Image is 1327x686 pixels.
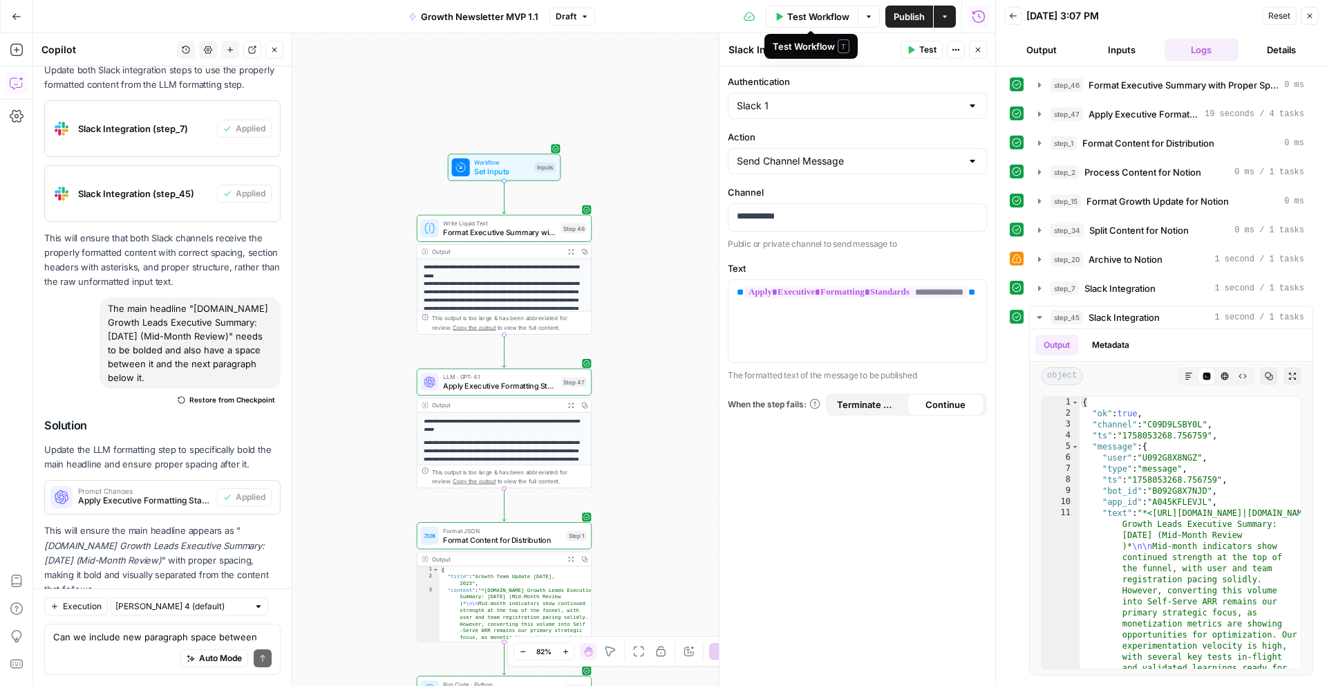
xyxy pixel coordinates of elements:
[63,600,102,613] span: Execution
[1042,452,1080,463] div: 6
[1071,441,1079,452] span: Toggle code folding, rows 5 through 125
[535,163,556,173] div: Inputs
[1030,74,1312,96] button: 0 ms
[728,398,820,411] span: When the step fails:
[1030,161,1312,183] button: 0 ms / 1 tasks
[1042,419,1080,430] div: 3
[536,646,552,657] span: 82%
[433,566,439,573] span: Toggle code folding, rows 1 through 4
[728,261,987,275] label: Text
[1051,310,1083,324] span: step_45
[1089,252,1163,266] span: Archive to Notion
[443,380,556,391] span: Apply Executive Formatting Standards
[44,231,281,290] p: This will ensure that both Slack channels receive the properly formatted content with correct spa...
[443,219,556,228] span: Write Liquid Text
[502,181,506,214] g: Edge from start to step_46
[78,122,211,136] span: Slack Integration (step_7)
[421,10,538,24] span: Growth Newsletter MVP 1.1
[737,99,961,113] input: Slack 1
[1284,137,1304,149] span: 0 ms
[561,223,587,234] div: Step 46
[919,44,937,56] span: Test
[417,154,592,180] div: WorkflowSet InputsInputs
[400,6,547,28] button: Growth Newsletter MVP 1.1
[217,120,272,138] button: Applied
[549,8,595,26] button: Draft
[443,227,556,238] span: Format Executive Summary with Proper Spacing
[1051,107,1083,121] span: step_47
[1234,166,1304,178] span: 0 ms / 1 tasks
[1084,281,1156,295] span: Slack Integration
[443,534,562,545] span: Format Content for Distribution
[78,494,211,507] span: Apply Executive Formatting Standards (step_47)
[773,39,849,53] div: Test Workflow
[443,373,556,382] span: LLM · GPT-4.1
[1030,248,1312,270] button: 1 second / 1 tasks
[1086,194,1229,208] span: Format Growth Update for Notion
[1084,335,1138,355] button: Metadata
[728,75,987,89] label: Authentication
[1244,39,1319,61] button: Details
[1030,219,1312,241] button: 0 ms / 1 tasks
[1089,223,1189,237] span: Split Content for Notion
[432,247,561,256] div: Output
[417,573,440,587] div: 2
[1042,463,1080,474] div: 7
[1082,136,1214,150] span: Format Content for Distribution
[1084,165,1201,179] span: Process Content for Notion
[502,335,506,367] g: Edge from step_46 to step_47
[432,314,587,332] div: This output is too large & has been abbreviated for review. to view the full content.
[78,187,211,201] span: Slack Integration (step_45)
[44,443,281,472] p: Update the LLM formatting step to specifically bold the main headline and ensure proper spacing a...
[44,540,265,566] em: [DOMAIN_NAME] Growth Leads Executive Summary: [DATE] (Mid-Month Review)
[41,43,173,57] div: Copilot
[502,642,506,674] g: Edge from step_1 to step_2
[1030,306,1312,328] button: 1 second / 1 tasks
[1051,165,1079,179] span: step_2
[1035,335,1078,355] button: Output
[453,478,496,485] span: Copy the output
[901,41,943,59] button: Test
[1051,223,1084,237] span: step_34
[1042,441,1080,452] div: 5
[737,154,961,168] input: Send Channel Message
[728,130,987,144] label: Action
[1214,253,1304,266] span: 1 second / 1 tasks
[236,122,265,135] span: Applied
[1030,329,1312,675] div: 1 second / 1 tasks
[1051,78,1083,92] span: step_46
[417,522,592,642] div: Format JSONFormat Content for DistributionStep 1Output{ "title":"Growth Team Update [DATE], 2025"...
[1004,39,1079,61] button: Output
[728,43,809,57] textarea: Slack Integration
[189,394,275,405] span: Restore from Checkpoint
[829,393,907,416] button: Terminate Workflow
[432,400,561,409] div: Output
[728,237,987,251] p: Public or private channel to send message to
[217,488,272,506] button: Applied
[1042,485,1080,497] div: 9
[1042,497,1080,508] div: 10
[728,369,987,382] p: The formatted text of the message to be published
[1030,277,1312,299] button: 1 second / 1 tasks
[1051,136,1077,150] span: step_1
[78,488,211,494] span: Prompt Changes
[44,523,281,597] p: This will ensure the main headline appears as " " with proper spacing, making it bold and visuall...
[432,555,561,564] div: Output
[100,297,281,389] div: The main headline "[DOMAIN_NAME] Growth Leads Executive Summary: [DATE] (Mid-Month Review)" needs...
[1089,78,1279,92] span: Format Executive Summary with Proper Spacing
[417,215,592,335] div: Write Liquid TextFormat Executive Summary with Proper SpacingStep 46Output**** **** **** **** ***...
[1214,282,1304,295] span: 1 second / 1 tasks
[44,597,108,615] button: Execution
[1030,132,1312,154] button: 0 ms
[1284,195,1304,207] span: 0 ms
[1268,10,1290,22] span: Reset
[1165,39,1239,61] button: Logs
[1030,103,1312,125] button: 19 seconds / 4 tasks
[44,63,281,92] p: Update both Slack integration steps to use the properly formatted content from the LLM formatting...
[44,419,281,432] h2: Solution
[1214,311,1304,324] span: 1 second / 1 tasks
[1071,397,1079,408] span: Toggle code folding, rows 1 through 126
[1205,108,1304,120] span: 19 seconds / 4 tasks
[1084,39,1159,61] button: Inputs
[1030,190,1312,212] button: 0 ms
